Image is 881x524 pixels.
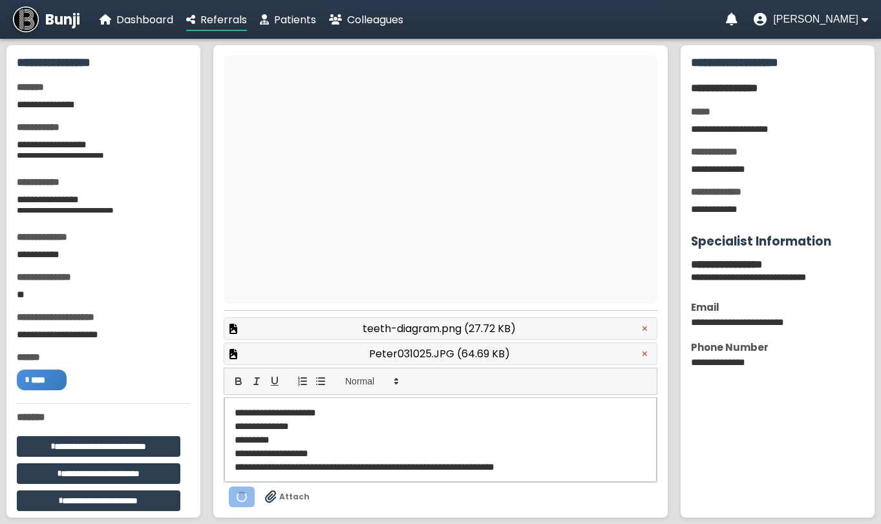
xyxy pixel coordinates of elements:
span: [PERSON_NAME] [773,14,858,25]
span: Colleagues [347,12,403,27]
button: list: ordered [293,373,312,389]
span: Dashboard [116,12,173,27]
button: User menu [754,13,868,26]
div: Preview attached file [224,342,657,365]
a: Bunji [13,6,80,32]
span: teeth-diagram.png (27.72 KB) [363,320,516,337]
button: underline [266,373,284,389]
button: list: bullet [312,373,330,389]
a: Patients [260,12,316,28]
span: Referrals [200,12,247,27]
label: Drag & drop files anywhere to attach [265,490,310,503]
a: Notifications [726,13,738,26]
span: Patients [274,12,316,27]
button: italic [248,373,266,389]
button: Remove attachment [638,322,652,335]
span: Peter031025.JPG (64.69 KB) [369,346,510,362]
div: Phone Number [691,340,864,355]
button: Remove attachment [638,348,652,361]
span: Bunji [45,9,80,30]
a: Colleagues [329,12,403,28]
img: Bunji Dental Referral Management [13,6,39,32]
a: Dashboard [100,12,173,28]
div: Email [691,300,864,315]
div: Preview attached file [224,317,657,340]
h3: Specialist Information [691,232,864,251]
span: Attach [279,491,310,503]
a: Referrals [186,12,247,28]
button: bold [229,373,248,389]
